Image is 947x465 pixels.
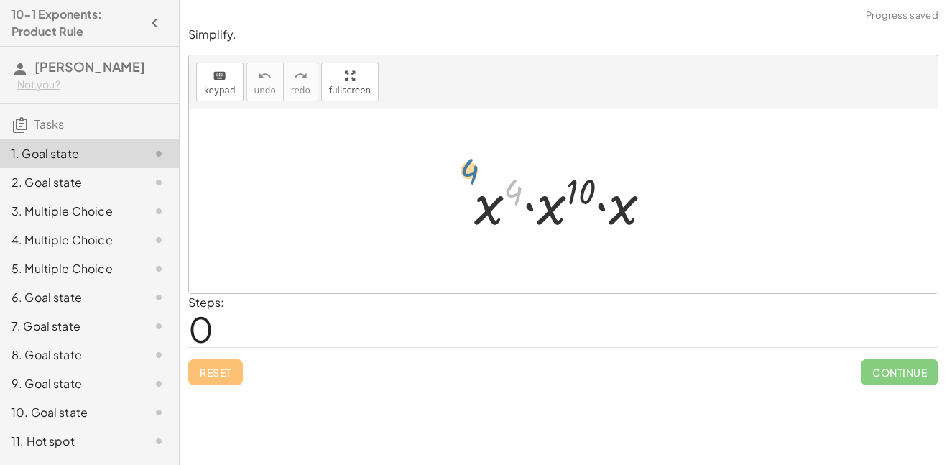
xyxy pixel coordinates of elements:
div: 9. Goal state [11,375,127,392]
i: redo [294,68,308,85]
i: Task not started. [150,346,167,364]
button: keyboardkeypad [196,63,244,101]
p: Simplify. [188,27,938,43]
span: redo [291,86,310,96]
span: [PERSON_NAME] [34,58,145,75]
i: Task not started. [150,318,167,335]
h4: 10-1 Exponents: Product Rule [11,6,142,40]
button: undoundo [246,63,284,101]
i: keyboard [213,68,226,85]
i: Task not started. [150,203,167,220]
div: 6. Goal state [11,289,127,306]
div: 10. Goal state [11,404,127,421]
span: Tasks [34,116,64,132]
i: Task not started. [150,404,167,421]
span: undo [254,86,276,96]
div: 5. Multiple Choice [11,260,127,277]
div: 1. Goal state [11,145,127,162]
div: 11. Hot spot [11,433,127,450]
i: Task not started. [150,375,167,392]
span: fullscreen [329,86,371,96]
div: 2. Goal state [11,174,127,191]
i: Task not started. [150,145,167,162]
label: Steps: [188,295,224,310]
button: fullscreen [321,63,379,101]
i: Task not started. [150,260,167,277]
span: keypad [204,86,236,96]
span: 0 [188,307,213,351]
i: Task not started. [150,174,167,191]
button: redoredo [283,63,318,101]
i: Task not started. [150,289,167,306]
div: 4. Multiple Choice [11,231,127,249]
div: 7. Goal state [11,318,127,335]
i: undo [258,68,272,85]
span: Progress saved [866,9,938,23]
i: Task not started. [150,433,167,450]
div: Not you? [17,78,167,92]
div: 3. Multiple Choice [11,203,127,220]
i: Task not started. [150,231,167,249]
div: 8. Goal state [11,346,127,364]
